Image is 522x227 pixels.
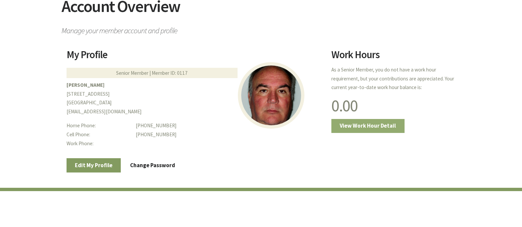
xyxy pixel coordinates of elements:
[331,119,405,133] a: View Work Hour Detail
[67,121,131,130] dt: Home Phone
[331,65,455,92] p: As a Senior Member, you do not have a work hour requirement, but your contributions are appreciat...
[122,158,184,172] a: Change Password
[67,158,121,172] a: Edit My Profile
[67,50,323,65] h2: My Profile
[67,130,131,139] dt: Cell Phone
[136,121,323,130] dd: [PHONE_NUMBER]
[67,139,131,148] dt: Work Phone
[331,50,455,65] h2: Work Hours
[62,23,461,35] span: Manage your member account and profile
[331,97,455,114] h1: 0.00
[136,130,323,139] dd: [PHONE_NUMBER]
[67,82,104,88] b: [PERSON_NAME]
[67,68,238,78] div: Senior Member | Member ID: 0117
[67,81,323,116] p: [STREET_ADDRESS] [GEOGRAPHIC_DATA] [EMAIL_ADDRESS][DOMAIN_NAME]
